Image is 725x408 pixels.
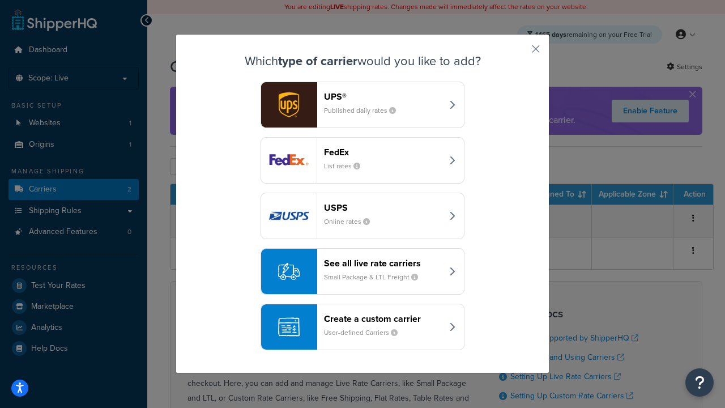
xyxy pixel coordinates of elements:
small: Online rates [324,216,379,227]
img: icon-carrier-liverate-becf4550.svg [278,261,300,282]
header: USPS [324,202,442,213]
button: Create a custom carrierUser-defined Carriers [261,304,464,350]
img: icon-carrier-custom-c93b8a24.svg [278,316,300,338]
header: Create a custom carrier [324,313,442,324]
small: Published daily rates [324,105,405,116]
img: fedEx logo [261,138,317,183]
button: ups logoUPS®Published daily rates [261,82,464,128]
small: Small Package & LTL Freight [324,272,427,282]
header: UPS® [324,91,442,102]
button: fedEx logoFedExList rates [261,137,464,184]
img: usps logo [261,193,317,239]
h3: Which would you like to add? [204,54,521,68]
button: See all live rate carriersSmall Package & LTL Freight [261,248,464,295]
strong: type of carrier [278,52,357,70]
button: usps logoUSPSOnline rates [261,193,464,239]
header: FedEx [324,147,442,158]
small: List rates [324,161,369,171]
button: Open Resource Center [685,368,714,397]
header: See all live rate carriers [324,258,442,269]
small: User-defined Carriers [324,328,407,338]
img: ups logo [261,82,317,127]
